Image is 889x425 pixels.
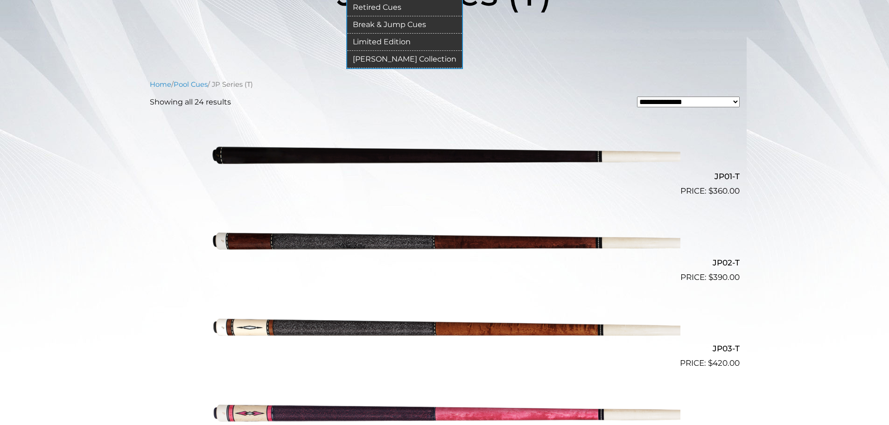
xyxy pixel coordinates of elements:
a: JP03-T $420.00 [150,287,740,369]
h2: JP01-T [150,168,740,185]
p: Showing all 24 results [150,97,231,108]
a: Break & Jump Cues [347,16,462,34]
span: $ [708,186,713,195]
img: JP01-T [209,115,680,194]
bdi: 390.00 [708,272,740,282]
a: JP02-T $390.00 [150,201,740,283]
a: [PERSON_NAME] Collection [347,51,462,68]
a: Pool Cues [174,80,208,89]
nav: Breadcrumb [150,79,740,90]
a: JP01-T $360.00 [150,115,740,197]
img: JP03-T [209,287,680,366]
a: Limited Edition [347,34,462,51]
bdi: 420.00 [708,358,740,368]
img: JP02-T [209,201,680,279]
select: Shop order [637,97,740,107]
h2: JP02-T [150,254,740,271]
h2: JP03-T [150,340,740,357]
span: $ [708,272,713,282]
a: Home [150,80,171,89]
span: $ [708,358,713,368]
bdi: 360.00 [708,186,740,195]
